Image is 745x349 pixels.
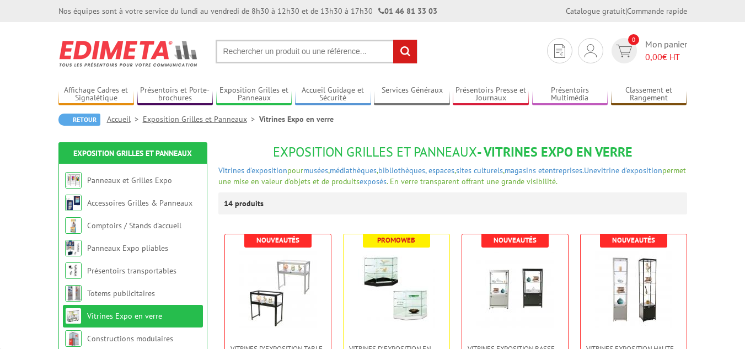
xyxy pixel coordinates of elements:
[566,6,687,17] div: |
[65,172,82,189] img: Panneaux et Grilles Expo
[87,175,172,185] a: Panneaux et Grilles Expo
[216,40,417,63] input: Rechercher un produit ou une référence...
[65,285,82,302] img: Totems publicitaires
[584,165,597,175] a: Une
[65,240,82,256] img: Panneaux Expo pliables
[645,51,687,63] span: € HT
[456,165,503,175] a: sites culturels
[107,114,143,124] a: Accueil
[609,38,687,63] a: devis rapide 0 Mon panier 0,00€ HT
[393,40,417,63] input: rechercher
[87,288,155,298] a: Totems publicitaires
[303,165,328,175] a: musées
[87,243,168,253] a: Panneaux Expo pliables
[73,148,192,158] a: Exposition Grilles et Panneaux
[65,308,82,324] img: Vitrines Expo en verre
[65,330,82,347] img: Constructions modulaires
[628,34,639,45] span: 0
[330,165,377,175] a: médiathèques
[505,165,545,175] a: magasins et
[87,334,173,343] a: Constructions modulaires
[645,38,687,63] span: Mon panier
[554,44,565,58] img: devis rapide
[87,311,162,321] a: Vitrines Expo en verre
[58,114,100,126] a: Retour
[143,114,259,124] a: Exposition Grilles et Panneaux
[259,114,334,125] li: Vitrines Expo en verre
[358,251,435,328] img: VITRINES D’EXPOSITION EN VERRE TREMPÉ SÉCURISÉ MODELE ANGLE - BLANC OU NOIR
[239,251,317,328] img: Vitrines d'exposition table / comptoir LED Aluminium H 90 x L 90 cm - Gris Alu ou Noir
[58,33,199,74] img: Edimeta
[616,45,632,57] img: devis rapide
[627,6,687,16] a: Commande rapide
[287,165,584,175] span: pour , , , ,
[612,235,655,245] b: Nouveautés
[425,165,454,175] a: , espaces
[216,85,292,104] a: Exposition Grilles et Panneaux
[453,85,529,104] a: Présentoirs Presse et Journaux
[377,235,415,245] b: Promoweb
[374,85,450,104] a: Services Généraux
[566,6,625,16] a: Catalogue gratuit
[360,176,387,186] a: exposés
[645,51,662,62] span: 0,00
[256,235,299,245] b: Nouveautés
[378,6,437,16] strong: 01 46 81 33 03
[65,262,82,279] img: Présentoirs transportables
[476,251,554,328] img: VITRINES EXPOSITION BASSE COMPTOIR VERRE ECLAIRAGE LED H 90 x L 45 CM - AVEC UNE RÉSERVE - GRIS A...
[597,165,662,175] a: vitrine d'exposition
[218,165,686,186] font: permet une mise en valeur d'objets et de produits . En verre transparent offrant une grande visib...
[224,192,265,214] p: 14 produits
[87,266,176,276] a: Présentoirs transportables
[87,221,181,230] a: Comptoirs / Stands d'accueil
[65,217,82,234] img: Comptoirs / Stands d'accueil
[58,6,437,17] div: Nos équipes sont à votre service du lundi au vendredi de 8h30 à 12h30 et de 13h30 à 17h30
[494,235,537,245] b: Nouveautés
[65,195,82,211] img: Accessoires Grilles & Panneaux
[545,165,584,175] a: entreprises.
[595,251,672,328] img: VITRINES EXPOSITION HAUTE 200cm VERRE ALUMINIUM ÉCLAIRAGE LED ET RÉSERVE - GRIS ALU OU NOIR
[295,85,371,104] a: Accueil Guidage et Sécurité
[532,85,608,104] a: Présentoirs Multimédia
[585,44,597,57] img: devis rapide
[611,85,687,104] a: Classement et Rangement
[218,145,687,159] h1: - Vitrines Expo en verre
[137,85,213,104] a: Présentoirs et Porte-brochures
[87,198,192,208] a: Accessoires Grilles & Panneaux
[218,165,287,175] a: Vitrines d'exposition
[378,165,425,175] a: bibliothèques
[273,143,477,160] span: Exposition Grilles et Panneaux
[58,85,135,104] a: Affichage Cadres et Signalétique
